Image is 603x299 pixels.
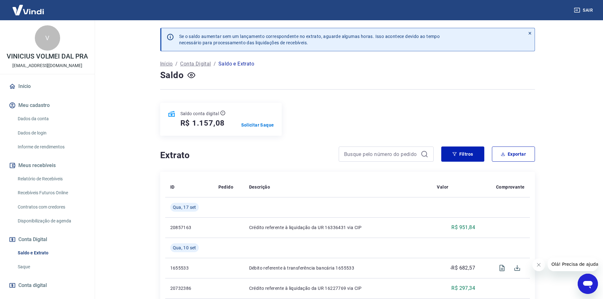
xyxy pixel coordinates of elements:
p: 1655533 [170,265,208,271]
p: R$ 951,84 [451,224,475,231]
iframe: Fechar mensagem [532,259,545,271]
p: / [175,60,178,68]
a: Conta Digital [180,60,211,68]
span: Qua, 17 set [173,204,196,210]
button: Exportar [492,146,535,162]
p: Débito referente à transferência bancária 1655533 [249,265,427,271]
a: Dados da conta [15,112,87,125]
p: VINICIUS VOLMEI DAL PRA [7,53,88,60]
p: Crédito referente à liquidação da UR 16336431 via CIP [249,224,427,231]
p: Comprovante [496,184,524,190]
p: Valor [437,184,448,190]
p: / [214,60,216,68]
p: Saldo e Extrato [218,60,254,68]
p: Se o saldo aumentar sem um lançamento correspondente no extrato, aguarde algumas horas. Isso acon... [179,33,440,46]
input: Busque pelo número do pedido [344,149,418,159]
a: Início [160,60,173,68]
p: 20732386 [170,285,208,291]
div: V [35,25,60,51]
iframe: Mensagem da empresa [548,257,598,271]
button: Conta Digital [8,233,87,246]
button: Sair [573,4,595,16]
button: Meus recebíveis [8,159,87,172]
p: -R$ 682,57 [450,264,475,272]
p: R$ 297,34 [451,284,475,292]
p: [EMAIL_ADDRESS][DOMAIN_NAME] [12,62,82,69]
iframe: Botão para abrir a janela de mensagens [578,274,598,294]
a: Saque [15,260,87,273]
button: Filtros [441,146,484,162]
h4: Saldo [160,69,184,82]
span: Qua, 10 set [173,245,196,251]
p: Descrição [249,184,270,190]
a: Início [8,79,87,93]
a: Saldo e Extrato [15,246,87,259]
p: 20857163 [170,224,208,231]
h5: R$ 1.157,08 [180,118,225,128]
a: Dados de login [15,127,87,140]
a: Disponibilização de agenda [15,215,87,227]
a: Conta digital [8,278,87,292]
span: Visualizar [494,260,510,276]
h4: Extrato [160,149,331,162]
p: Crédito referente à liquidação da UR 16227769 via CIP [249,285,427,291]
p: Pedido [218,184,233,190]
span: Download [510,260,525,276]
a: Recebíveis Futuros Online [15,186,87,199]
span: Olá! Precisa de ajuda? [4,4,53,9]
p: ID [170,184,175,190]
a: Contratos com credores [15,201,87,214]
img: Vindi [8,0,49,20]
button: Meu cadastro [8,98,87,112]
span: Conta digital [18,281,47,290]
a: Relatório de Recebíveis [15,172,87,185]
a: Informe de rendimentos [15,140,87,153]
a: Solicitar Saque [241,122,274,128]
p: Saldo conta digital [180,110,219,117]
